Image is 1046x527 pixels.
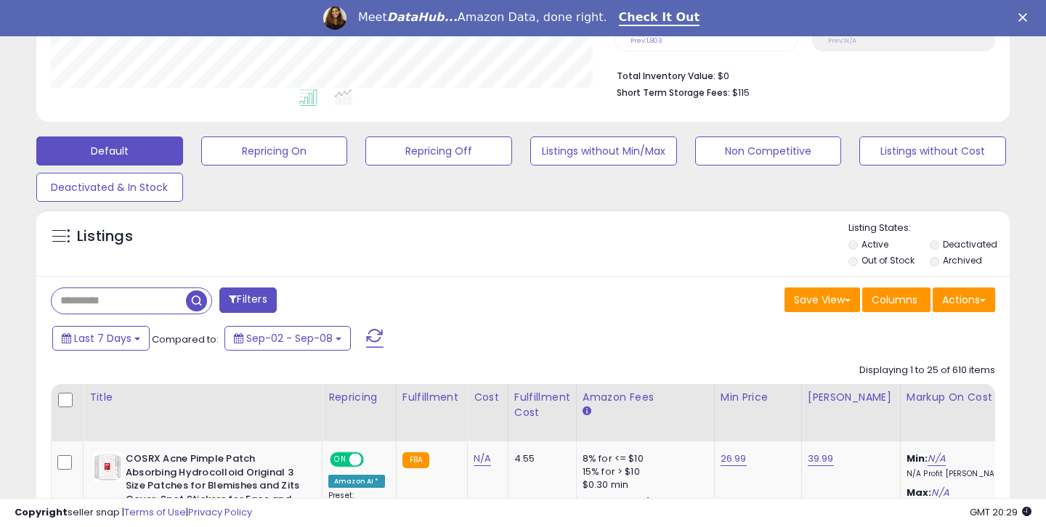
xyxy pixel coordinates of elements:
div: Amazon AI * [328,475,385,488]
div: 4.55 [514,452,565,465]
label: Active [861,238,888,250]
div: 8% for <= $10 [583,452,703,465]
span: OFF [362,454,385,466]
a: Terms of Use [124,505,186,519]
strong: Copyright [15,505,68,519]
button: Repricing Off [365,136,512,166]
button: Repricing On [201,136,348,166]
div: Displaying 1 to 25 of 610 items [859,364,995,377]
button: Listings without Cost [859,136,1006,166]
b: Total Inventory Value: [617,70,715,82]
a: Privacy Policy [188,505,252,519]
div: [PERSON_NAME] [808,390,894,405]
div: Fulfillment [402,390,461,405]
a: N/A [928,452,945,466]
small: Amazon Fees. [583,405,591,418]
button: Sep-02 - Sep-08 [224,326,351,351]
a: N/A [474,452,491,466]
div: $0.30 min [583,478,703,491]
div: Fulfillment Cost [514,390,570,420]
div: Min Price [721,390,795,405]
div: Repricing [328,390,390,405]
span: 2025-09-16 20:29 GMT [970,505,1031,519]
img: Profile image for Georgie [323,7,346,30]
button: Default [36,136,183,166]
span: Last 7 Days [74,331,131,346]
small: Prev: N/A [828,36,856,45]
small: FBA [402,452,429,468]
div: Cost [474,390,502,405]
label: Archived [943,254,982,266]
a: 26.99 [721,452,747,466]
button: Last 7 Days [52,326,150,351]
p: Listing States: [848,221,1010,235]
button: Non Competitive [695,136,842,166]
button: Save View [784,287,860,312]
a: 39.99 [808,452,834,466]
label: Out of Stock [861,254,915,266]
b: COSRX Acne Pimple Patch Absorbing Hydrocolloid Original 3 Size Patches for Blemishes and Zits Cov... [126,452,302,523]
b: Short Term Storage Fees: [617,86,730,99]
i: DataHub... [387,10,458,24]
th: The percentage added to the cost of goods (COGS) that forms the calculator for Min & Max prices. [900,384,1038,441]
button: Deactivated & In Stock [36,173,183,202]
div: Amazon Fees [583,390,708,405]
label: Deactivated [943,238,997,250]
span: ON [331,454,349,466]
div: 15% for > $10 [583,465,703,478]
small: Prev: 1,803 [631,36,662,45]
div: Close [1018,13,1033,22]
div: seller snap | | [15,506,252,520]
span: $115 [732,86,750,99]
a: Check It Out [619,10,700,26]
button: Actions [933,287,995,312]
img: 31vpnjoncvL._SL40_.jpg [93,452,122,481]
p: N/A Profit [PERSON_NAME] [907,469,1027,479]
h5: Listings [77,226,133,247]
div: Meet Amazon Data, done right. [358,10,607,25]
button: Listings without Min/Max [530,136,677,166]
li: $0 [617,66,984,83]
div: Markup on Cost [907,390,1032,405]
span: Sep-02 - Sep-08 [246,331,333,346]
span: Compared to: [152,332,219,346]
b: Min: [907,452,928,465]
div: Title [89,390,316,405]
button: Columns [862,287,931,312]
span: Columns [872,293,917,307]
button: Filters [219,287,276,313]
